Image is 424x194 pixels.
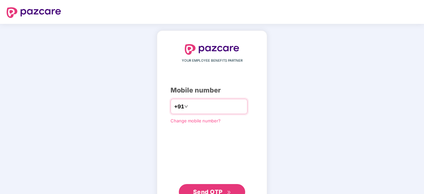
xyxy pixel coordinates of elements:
img: logo [7,7,61,18]
a: Change mobile number? [171,118,221,123]
span: YOUR EMPLOYEE BENEFITS PARTNER [182,58,243,63]
span: down [184,104,188,108]
div: Mobile number [171,85,253,96]
img: logo [185,44,239,55]
span: +91 [174,102,184,111]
